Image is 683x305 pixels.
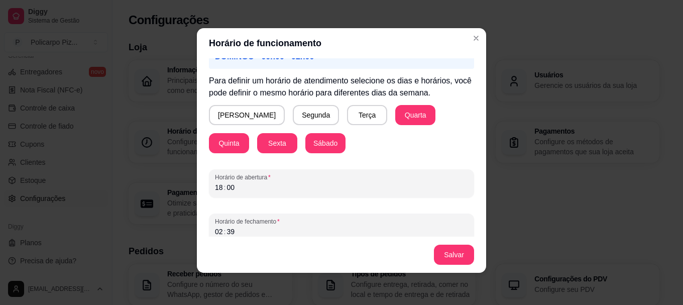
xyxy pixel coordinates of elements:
[395,105,435,125] button: Quarta
[215,218,468,226] span: Horário de fechamento
[223,182,227,192] div: :
[225,182,236,192] div: minute,
[214,182,224,192] div: hour,
[225,227,236,237] div: minute,
[214,227,224,237] div: hour,
[434,245,474,265] button: Salvar
[293,105,339,125] button: Segunda
[305,133,346,153] button: Sábado
[209,105,285,125] button: [PERSON_NAME]
[215,173,468,181] span: Horário de abertura
[209,133,249,153] button: Quinta
[197,28,486,58] header: Horário de funcionamento
[209,75,474,99] p: Para definir um horário de atendimento selecione os dias e horários, você pode definir o mesmo ho...
[223,227,227,237] div: :
[468,30,484,46] button: Close
[257,133,297,153] button: Sexta
[347,105,387,125] button: Terça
